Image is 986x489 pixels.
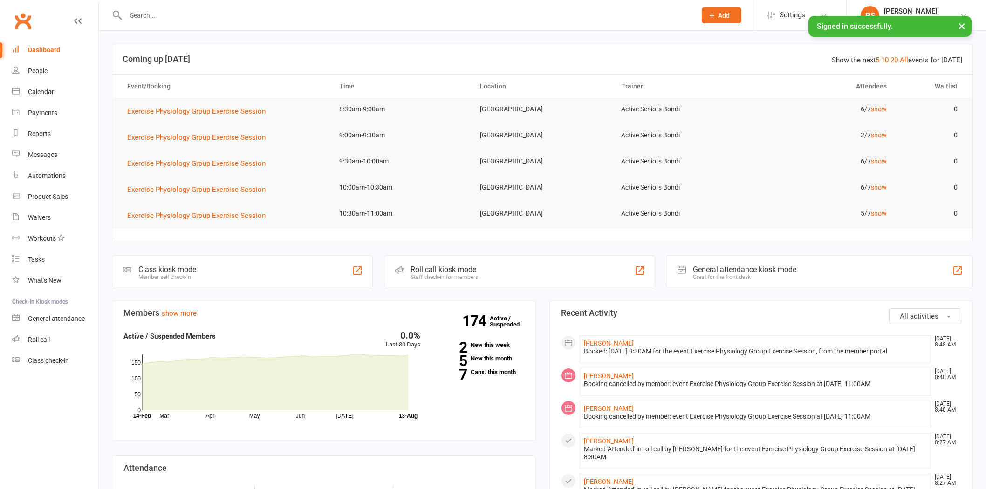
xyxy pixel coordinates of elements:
[584,478,634,485] a: [PERSON_NAME]
[28,67,48,75] div: People
[12,186,98,207] a: Product Sales
[861,6,879,25] div: BS
[127,159,266,168] span: Exercise Physiology Group Exercise Session
[754,177,895,198] td: 6/7
[331,150,472,172] td: 9:30am-10:00am
[138,265,196,274] div: Class kiosk mode
[127,184,272,195] button: Exercise Physiology Group Exercise Session
[331,177,472,198] td: 10:00am-10:30am
[754,150,895,172] td: 6/7
[127,211,266,220] span: Exercise Physiology Group Exercise Session
[871,105,887,113] a: show
[331,124,472,146] td: 9:00am-9:30am
[11,9,34,33] a: Clubworx
[472,150,613,172] td: [GEOGRAPHIC_DATA]
[28,357,69,364] div: Class check-in
[871,131,887,139] a: show
[462,314,490,328] strong: 174
[127,210,272,221] button: Exercise Physiology Group Exercise Session
[930,336,961,348] time: [DATE] 8:48 AM
[331,98,472,120] td: 8:30am-9:00am
[584,437,634,445] a: [PERSON_NAME]
[613,124,754,146] td: Active Seniors Bondi
[871,183,887,191] a: show
[884,15,943,24] div: Staying Active Bondi
[12,228,98,249] a: Workouts
[28,130,51,137] div: Reports
[890,56,898,64] a: 20
[832,54,962,66] div: Show the next events for [DATE]
[411,265,478,274] div: Roll call kiosk mode
[127,107,266,115] span: Exercise Physiology Group Exercise Session
[584,372,634,380] a: [PERSON_NAME]
[613,150,754,172] td: Active Seniors Bondi
[930,368,961,380] time: [DATE] 8:40 AM
[331,203,472,224] td: 10:30am-11:00am
[386,331,420,350] div: Last 30 Days
[28,46,60,54] div: Dashboard
[584,413,926,421] div: Booking cancelled by member: event Exercise Physiology Group Exercise Session at [DATE] 11:00AM
[119,75,331,98] th: Event/Booking
[900,56,908,64] a: All
[930,474,961,486] time: [DATE] 8:27 AM
[895,203,965,224] td: 0
[871,157,887,165] a: show
[754,203,895,224] td: 5/7
[28,277,62,284] div: What's New
[754,98,895,120] td: 6/7
[472,75,613,98] th: Location
[881,56,889,64] a: 10
[12,207,98,228] a: Waivers
[780,5,805,26] span: Settings
[434,355,524,361] a: 5New this month
[584,445,926,461] div: Marked 'Attended' in roll call by [PERSON_NAME] for the event Exercise Physiology Group Exercise ...
[472,98,613,120] td: [GEOGRAPHIC_DATA]
[127,106,272,117] button: Exercise Physiology Group Exercise Session
[28,235,56,242] div: Workouts
[930,434,961,446] time: [DATE] 8:27 AM
[953,16,970,36] button: ×
[28,109,57,116] div: Payments
[434,342,524,348] a: 2New this week
[331,75,472,98] th: Time
[12,270,98,291] a: What's New
[28,256,45,263] div: Tasks
[434,354,467,368] strong: 5
[817,22,893,31] span: Signed in successfully.
[12,144,98,165] a: Messages
[613,203,754,224] td: Active Seniors Bondi
[12,81,98,102] a: Calendar
[28,214,51,221] div: Waivers
[472,124,613,146] td: [GEOGRAPHIC_DATA]
[28,88,54,95] div: Calendar
[876,56,879,64] a: 5
[434,340,467,354] strong: 2
[127,132,272,143] button: Exercise Physiology Group Exercise Session
[884,7,943,15] div: [PERSON_NAME]
[12,123,98,144] a: Reports
[123,54,962,64] h3: Coming up [DATE]
[584,347,926,355] div: Booked: [DATE] 9:30AM for the event Exercise Physiology Group Exercise Session, from the member p...
[754,124,895,146] td: 2/7
[490,308,531,334] a: 174Active / Suspended
[889,308,961,324] button: All activities
[472,203,613,224] td: [GEOGRAPHIC_DATA]
[895,177,965,198] td: 0
[584,340,634,347] a: [PERSON_NAME]
[754,75,895,98] th: Attendees
[12,350,98,371] a: Class kiosk mode
[28,336,50,343] div: Roll call
[12,40,98,61] a: Dashboard
[123,308,524,318] h3: Members
[434,369,524,375] a: 7Canx. this month
[693,274,796,280] div: Great for the front desk
[584,405,634,412] a: [PERSON_NAME]
[12,329,98,350] a: Roll call
[895,75,965,98] th: Waitlist
[930,401,961,413] time: [DATE] 8:40 AM
[895,98,965,120] td: 0
[895,124,965,146] td: 0
[434,367,467,381] strong: 7
[12,102,98,123] a: Payments
[702,7,741,23] button: Add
